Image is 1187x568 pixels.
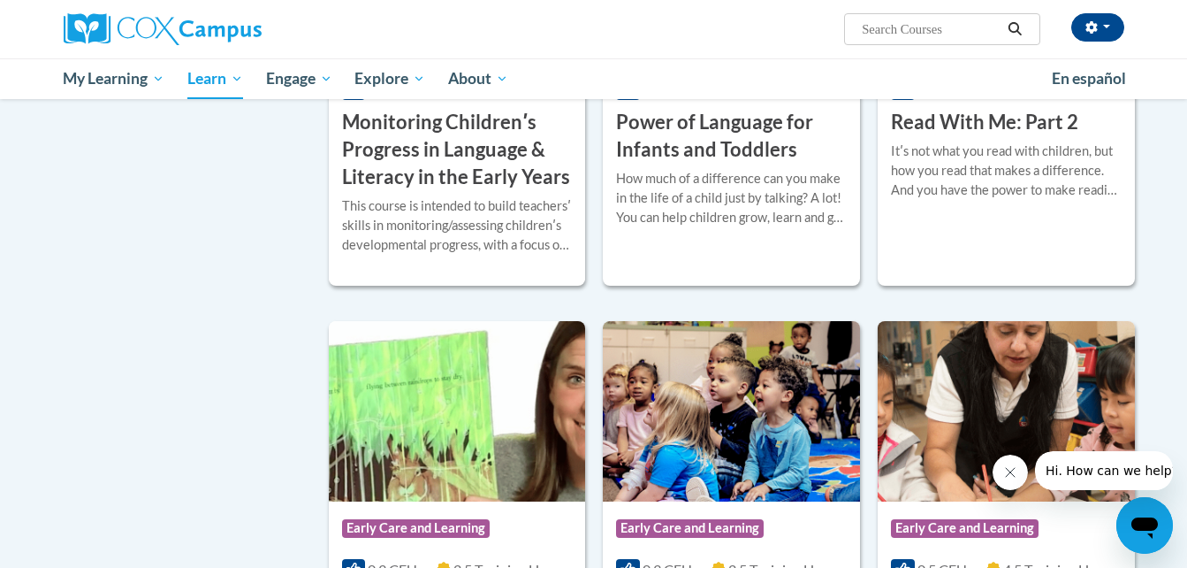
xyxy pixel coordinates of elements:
[11,12,143,27] span: Hi. How can we help?
[176,58,255,99] a: Learn
[342,196,573,255] div: This course is intended to build teachersʹ skills in monitoring/assessing childrenʹs developmenta...
[891,109,1078,136] h3: Read With Me: Part 2
[187,68,243,89] span: Learn
[891,519,1039,537] span: Early Care and Learning
[437,58,520,99] a: About
[448,68,508,89] span: About
[603,321,860,502] img: Course Logo
[266,68,332,89] span: Engage
[63,68,164,89] span: My Learning
[1052,69,1126,88] span: En español
[1035,451,1173,490] iframe: Message from company
[52,58,177,99] a: My Learning
[1001,19,1028,40] button: Search
[342,109,573,190] h3: Monitoring Childrenʹs Progress in Language & Literacy in the Early Years
[1116,497,1173,554] iframe: Button to launch messaging window
[64,13,399,45] a: Cox Campus
[37,58,1151,99] div: Main menu
[616,109,847,164] h3: Power of Language for Infants and Toddlers
[329,321,586,502] img: Course Logo
[342,519,490,537] span: Early Care and Learning
[860,19,1001,40] input: Search Courses
[891,142,1122,200] div: Itʹs not what you read with children, but how you read that makes a difference. And you have the ...
[64,13,262,45] img: Cox Campus
[354,68,425,89] span: Explore
[1040,60,1138,97] a: En español
[616,519,764,537] span: Early Care and Learning
[993,455,1028,490] iframe: Close message
[616,169,847,227] div: How much of a difference can you make in the life of a child just by talking? A lot! You can help...
[255,58,344,99] a: Engage
[878,321,1135,502] img: Course Logo
[1071,13,1124,42] button: Account Settings
[343,58,437,99] a: Explore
